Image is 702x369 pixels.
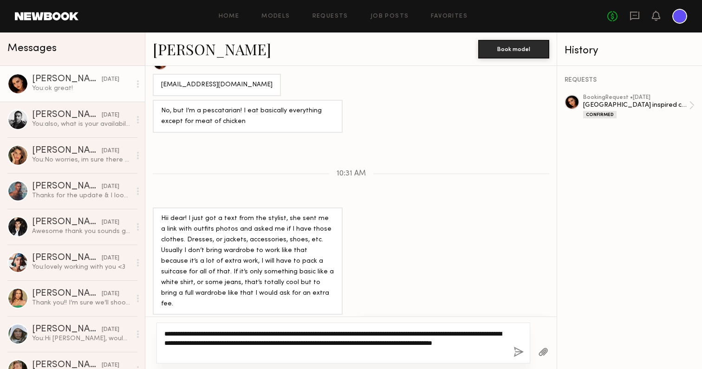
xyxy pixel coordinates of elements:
[312,13,348,19] a: Requests
[583,101,689,110] div: [GEOGRAPHIC_DATA] inspired commercial
[478,45,549,52] a: Book model
[261,13,290,19] a: Models
[583,95,689,101] div: booking Request • [DATE]
[32,227,131,236] div: Awesome thank you sounds great
[153,39,271,59] a: [PERSON_NAME]
[102,182,119,191] div: [DATE]
[431,13,468,19] a: Favorites
[219,13,240,19] a: Home
[102,111,119,120] div: [DATE]
[32,191,131,200] div: Thanks for the update & I look forward to hearing from you.
[161,214,334,310] div: Hii dear! I just got a text from the stylist, she sent me a link with outfits photos and asked me...
[102,75,119,84] div: [DATE]
[337,170,366,178] span: 10:31 AM
[161,106,334,127] div: No, but I’m a pescatarian! I eat basically everything except for meat of chicken
[478,40,549,58] button: Book model
[32,298,131,307] div: Thank you!! I’m sure we’ll shoot soon 😄
[102,218,119,227] div: [DATE]
[32,120,131,129] div: You: also, what is your availability like [DATE]? I'd liek to schedule a quick intro video call w...
[583,111,617,118] div: Confirmed
[32,325,102,334] div: [PERSON_NAME]
[32,263,131,272] div: You: lovely working with you <3
[102,290,119,298] div: [DATE]
[161,80,273,91] div: [EMAIL_ADDRESS][DOMAIN_NAME]
[32,334,131,343] div: You: Hi [PERSON_NAME], would love to shoot with you if you're available! Wasn't sure if you decli...
[32,218,102,227] div: [PERSON_NAME]
[102,325,119,334] div: [DATE]
[32,146,102,155] div: [PERSON_NAME]
[32,155,131,164] div: You: No worries, im sure there will be other projects for us to work on in the future <3
[32,84,131,93] div: You: ok great!
[32,253,102,263] div: [PERSON_NAME]
[32,75,102,84] div: [PERSON_NAME]
[32,289,102,298] div: [PERSON_NAME]
[7,43,57,54] span: Messages
[32,182,102,191] div: [PERSON_NAME]
[102,254,119,263] div: [DATE]
[583,95,695,118] a: bookingRequest •[DATE][GEOGRAPHIC_DATA] inspired commercialConfirmed
[370,13,409,19] a: Job Posts
[565,77,695,84] div: REQUESTS
[32,110,102,120] div: [PERSON_NAME]
[102,147,119,155] div: [DATE]
[565,45,695,56] div: History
